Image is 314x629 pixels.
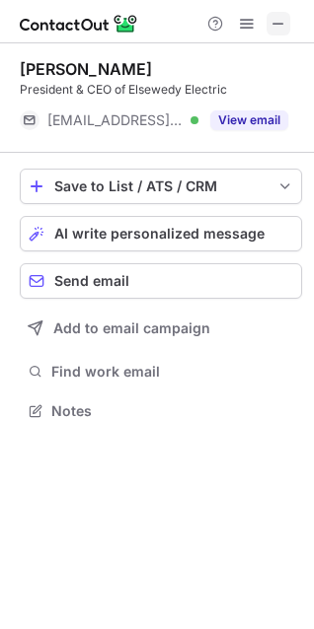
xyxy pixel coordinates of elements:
[47,111,184,129] span: [EMAIL_ADDRESS][DOMAIN_NAME]
[54,178,268,194] div: Save to List / ATS / CRM
[20,397,302,425] button: Notes
[20,311,302,346] button: Add to email campaign
[53,320,210,336] span: Add to email campaign
[54,226,265,242] span: AI write personalized message
[20,358,302,385] button: Find work email
[20,263,302,299] button: Send email
[54,273,129,289] span: Send email
[20,12,138,35] img: ContactOut v5.3.10
[210,110,288,130] button: Reveal Button
[20,169,302,204] button: save-profile-one-click
[20,81,302,99] div: President & CEO of Elsewedy Electric
[51,363,294,381] span: Find work email
[20,216,302,251] button: AI write personalized message
[20,59,152,79] div: [PERSON_NAME]
[51,402,294,420] span: Notes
